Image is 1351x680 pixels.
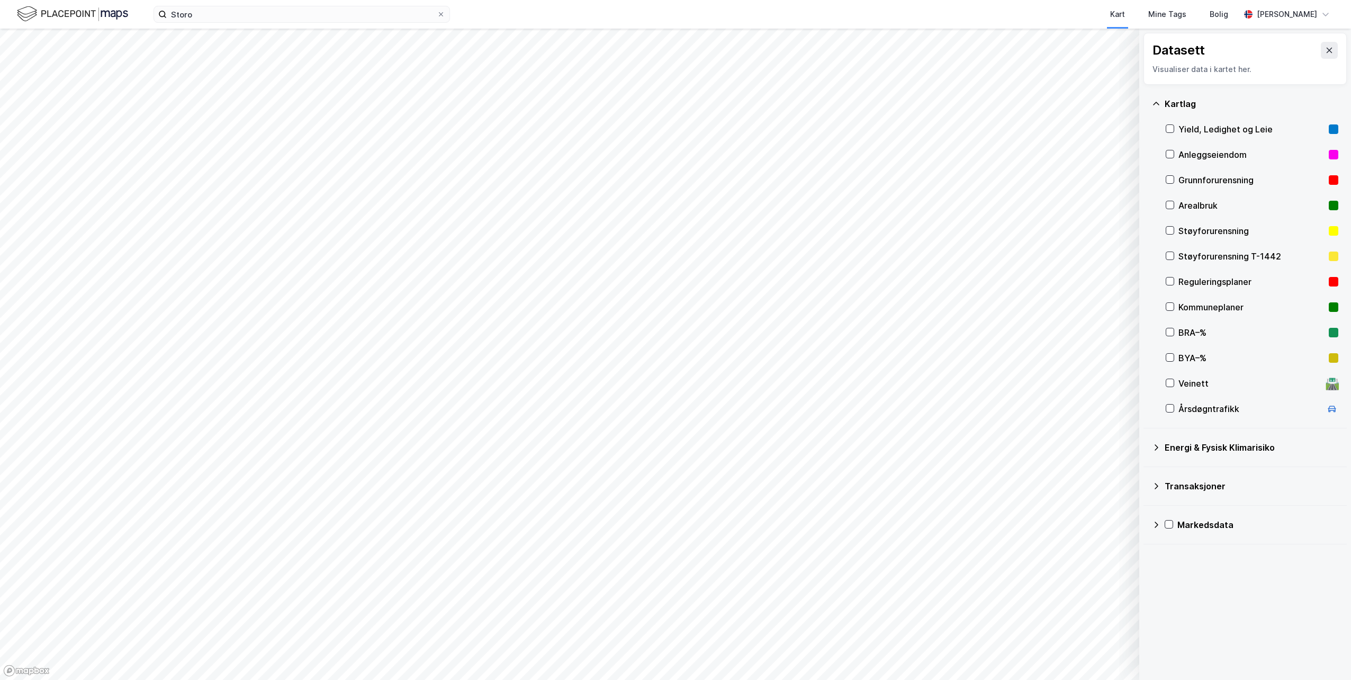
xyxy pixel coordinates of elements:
[167,6,437,22] input: Søk på adresse, matrikkel, gårdeiere, leietakere eller personer
[1178,275,1325,288] div: Reguleringsplaner
[1178,225,1325,237] div: Støyforurensning
[1325,377,1339,390] div: 🛣️
[1257,8,1317,21] div: [PERSON_NAME]
[1165,480,1338,493] div: Transaksjoner
[1178,326,1325,339] div: BRA–%
[1178,174,1325,186] div: Grunnforurensning
[1152,63,1338,76] div: Visualiser data i kartet her.
[1178,250,1325,263] div: Støyforurensning T-1442
[1165,441,1338,454] div: Energi & Fysisk Klimarisiko
[1298,629,1351,680] div: Kontrollprogram for chat
[1178,301,1325,314] div: Kommuneplaner
[1210,8,1228,21] div: Bolig
[1178,377,1321,390] div: Veinett
[1110,8,1125,21] div: Kart
[1178,123,1325,136] div: Yield, Ledighet og Leie
[1152,42,1205,59] div: Datasett
[1165,97,1338,110] div: Kartlag
[1178,352,1325,364] div: BYA–%
[1178,402,1321,415] div: Årsdøgntrafikk
[1177,518,1338,531] div: Markedsdata
[1148,8,1186,21] div: Mine Tags
[17,5,128,23] img: logo.f888ab2527a4732fd821a326f86c7f29.svg
[1178,199,1325,212] div: Arealbruk
[1298,629,1351,680] iframe: Chat Widget
[3,665,50,677] a: Mapbox homepage
[1178,148,1325,161] div: Anleggseiendom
